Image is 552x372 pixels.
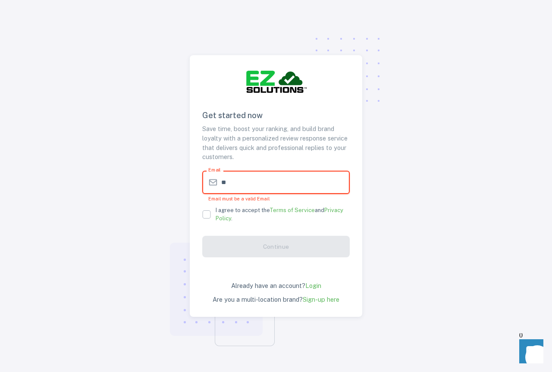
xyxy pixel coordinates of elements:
[270,207,315,213] a: Terms of Service
[305,282,321,289] a: Login
[202,124,350,161] p: Save time, boost your ranking, and build brand loyalty with a personalized review response servic...
[202,109,350,122] h6: Get started now
[244,68,308,95] img: ResponseScribe
[303,296,339,303] a: Sign-up here
[208,195,344,203] p: Email must be a valid Email
[190,281,362,291] p: Already have an account?
[190,295,362,304] p: Are you a multi-location brand?
[216,206,350,223] span: I agree to accept the and .
[208,167,220,174] label: Email
[511,333,548,370] iframe: Front Chat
